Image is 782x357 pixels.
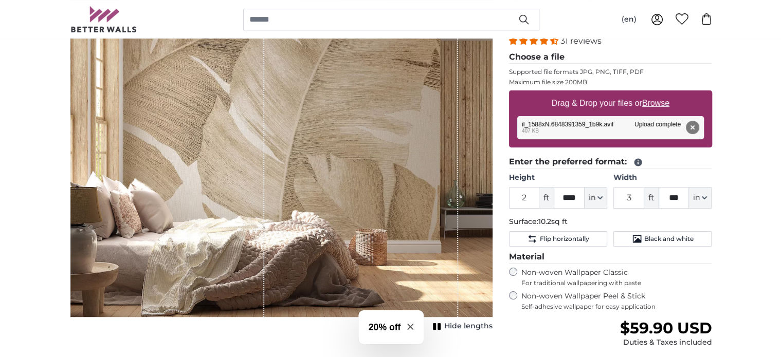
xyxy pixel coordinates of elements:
[560,36,602,46] span: 31 reviews
[585,187,607,209] button: in
[620,337,712,348] div: Duties & Taxes included
[620,318,712,337] span: $59.90 USD
[547,93,673,114] label: Drag & Drop your files or
[509,36,560,46] span: 4.32 stars
[509,251,712,264] legend: Material
[539,235,589,243] span: Flip horizontally
[693,193,700,203] span: in
[70,6,137,32] img: Betterwalls
[509,78,712,86] p: Maximum file size 200MB.
[509,231,607,247] button: Flip horizontally
[613,231,712,247] button: Black and white
[644,235,694,243] span: Black and white
[444,321,493,331] span: Hide lengths
[589,193,595,203] span: in
[509,51,712,64] legend: Choose a file
[521,303,712,311] span: Self-adhesive wallpaper for easy application
[538,217,568,226] span: 10.2sq ft
[689,187,712,209] button: in
[521,268,712,287] label: Non-woven Wallpaper Classic
[539,187,554,209] span: ft
[521,291,712,311] label: Non-woven Wallpaper Peel & Stick
[430,319,493,333] button: Hide lengths
[509,68,712,76] p: Supported file formats JPG, PNG, TIFF, PDF
[509,217,712,227] p: Surface:
[521,279,712,287] span: For traditional wallpapering with paste
[509,156,712,168] legend: Enter the preferred format:
[613,173,712,183] label: Width
[644,187,659,209] span: ft
[642,99,669,107] u: Browse
[613,10,645,29] button: (en)
[509,173,607,183] label: Height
